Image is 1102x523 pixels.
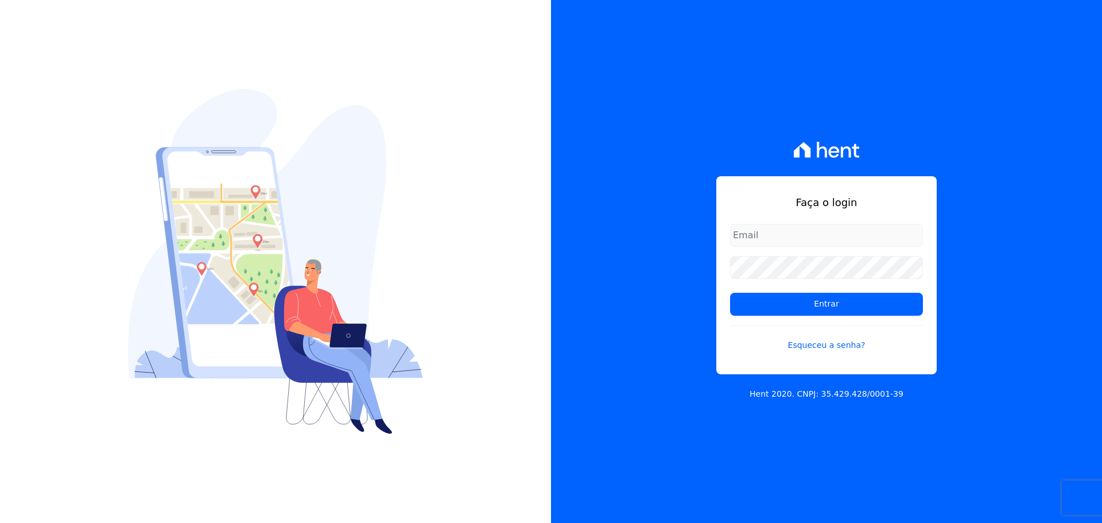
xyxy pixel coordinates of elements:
[750,388,903,400] p: Hent 2020. CNPJ: 35.429.428/0001-39
[128,89,423,434] img: Login
[730,325,923,351] a: Esqueceu a senha?
[730,293,923,316] input: Entrar
[730,195,923,210] h1: Faça o login
[730,224,923,247] input: Email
